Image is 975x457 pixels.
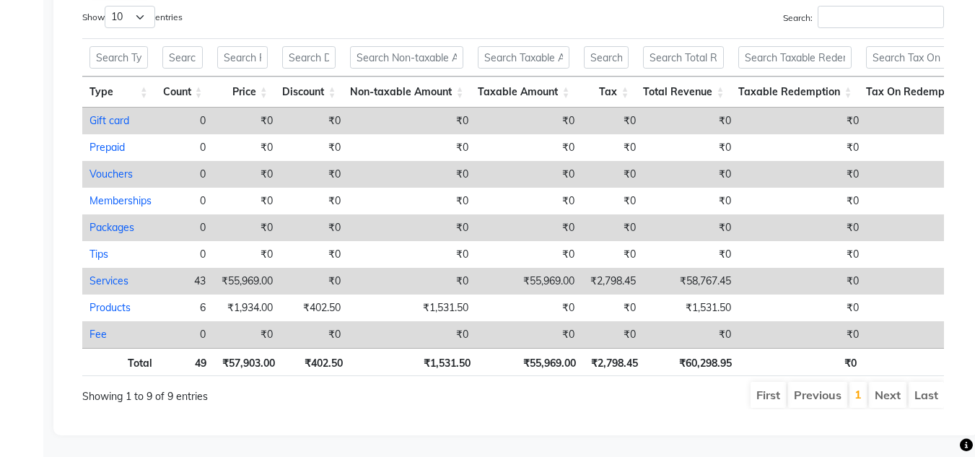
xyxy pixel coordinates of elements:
[348,268,476,295] td: ₹0
[582,108,643,134] td: ₹0
[159,214,213,241] td: 0
[739,348,864,376] th: ₹0
[478,46,569,69] input: Search Taxable Amount
[476,321,582,348] td: ₹0
[89,328,107,341] a: Fee
[282,46,336,69] input: Search Discount
[476,241,582,268] td: ₹0
[159,321,213,348] td: 0
[89,274,128,287] a: Services
[280,295,348,321] td: ₹402.50
[89,141,125,154] a: Prepaid
[582,214,643,241] td: ₹0
[476,161,582,188] td: ₹0
[643,268,738,295] td: ₹58,767.45
[280,188,348,214] td: ₹0
[866,46,974,69] input: Search Tax On Redemption
[159,108,213,134] td: 0
[738,268,866,295] td: ₹0
[213,188,280,214] td: ₹0
[731,77,859,108] th: Taxable Redemption: activate to sort column ascending
[89,167,133,180] a: Vouchers
[582,268,643,295] td: ₹2,798.45
[643,188,738,214] td: ₹0
[643,241,738,268] td: ₹0
[476,134,582,161] td: ₹0
[738,295,866,321] td: ₹0
[214,348,281,376] th: ₹57,903.00
[159,348,214,376] th: 49
[645,348,739,376] th: ₹60,298.95
[89,46,148,69] input: Search Type
[213,295,280,321] td: ₹1,934.00
[476,108,582,134] td: ₹0
[82,6,183,28] label: Show entries
[280,161,348,188] td: ₹0
[159,188,213,214] td: 0
[582,161,643,188] td: ₹0
[643,134,738,161] td: ₹0
[82,77,155,108] th: Type: activate to sort column ascending
[159,268,213,295] td: 43
[210,77,275,108] th: Price: activate to sort column ascending
[217,46,268,69] input: Search Price
[350,46,463,69] input: Search Non-taxable Amount
[818,6,944,28] input: Search:
[348,188,476,214] td: ₹0
[783,6,944,28] label: Search:
[584,46,629,69] input: Search Tax
[159,295,213,321] td: 6
[738,108,866,134] td: ₹0
[280,134,348,161] td: ₹0
[82,380,429,404] div: Showing 1 to 9 of 9 entries
[282,348,351,376] th: ₹402.50
[476,295,582,321] td: ₹0
[213,268,280,295] td: ₹55,969.00
[213,241,280,268] td: ₹0
[280,108,348,134] td: ₹0
[159,161,213,188] td: 0
[348,295,476,321] td: ₹1,531.50
[738,134,866,161] td: ₹0
[348,214,476,241] td: ₹0
[280,321,348,348] td: ₹0
[643,321,738,348] td: ₹0
[155,77,210,108] th: Count: activate to sort column ascending
[213,321,280,348] td: ₹0
[471,77,577,108] th: Taxable Amount: activate to sort column ascending
[213,214,280,241] td: ₹0
[476,188,582,214] td: ₹0
[89,248,108,261] a: Tips
[275,77,344,108] th: Discount: activate to sort column ascending
[159,241,213,268] td: 0
[643,161,738,188] td: ₹0
[82,348,159,376] th: Total
[643,46,724,69] input: Search Total Revenue
[476,214,582,241] td: ₹0
[343,77,471,108] th: Non-taxable Amount: activate to sort column ascending
[738,188,866,214] td: ₹0
[476,268,582,295] td: ₹55,969.00
[348,241,476,268] td: ₹0
[583,348,645,376] th: ₹2,798.45
[89,221,134,234] a: Packages
[89,301,131,314] a: Products
[738,214,866,241] td: ₹0
[159,134,213,161] td: 0
[582,295,643,321] td: ₹0
[348,161,476,188] td: ₹0
[738,161,866,188] td: ₹0
[738,46,852,69] input: Search Taxable Redemption
[854,387,862,401] a: 1
[738,241,866,268] td: ₹0
[348,108,476,134] td: ₹0
[348,134,476,161] td: ₹0
[280,268,348,295] td: ₹0
[582,134,643,161] td: ₹0
[162,46,203,69] input: Search Count
[348,321,476,348] td: ₹0
[738,321,866,348] td: ₹0
[280,214,348,241] td: ₹0
[582,321,643,348] td: ₹0
[643,108,738,134] td: ₹0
